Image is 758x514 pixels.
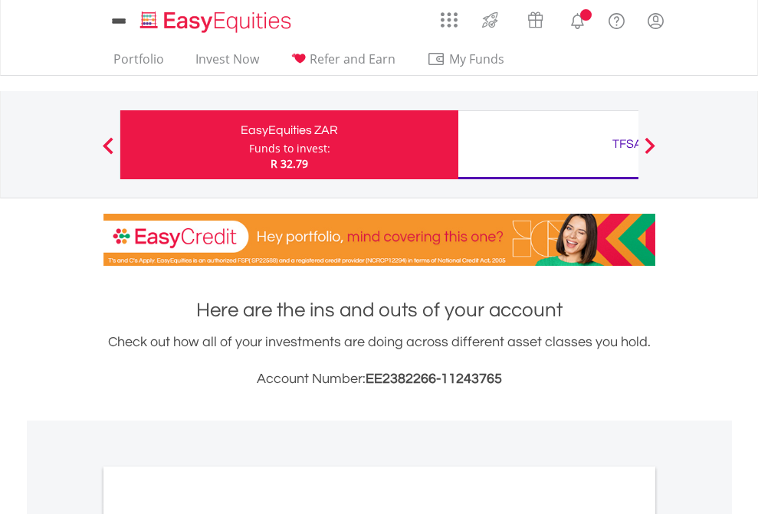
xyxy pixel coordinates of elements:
span: R 32.79 [271,156,308,171]
img: grid-menu-icon.svg [441,11,458,28]
span: Refer and Earn [310,51,395,67]
a: Notifications [558,4,597,34]
a: FAQ's and Support [597,4,636,34]
img: EasyEquities_Logo.png [137,9,297,34]
img: EasyCredit Promotion Banner [103,214,655,266]
div: EasyEquities ZAR [130,119,449,141]
button: Next [635,145,665,160]
a: My Profile [636,4,675,38]
div: Funds to invest: [249,141,330,156]
h3: Account Number: [103,368,655,390]
div: Check out how all of your investments are doing across different asset classes you hold. [103,332,655,390]
a: Vouchers [513,4,558,32]
img: vouchers-v2.svg [523,8,548,32]
span: EE2382266-11243765 [366,372,502,386]
a: AppsGrid [431,4,468,28]
button: Previous [93,145,123,160]
a: Refer and Earn [284,51,402,75]
span: My Funds [427,49,527,69]
h1: Here are the ins and outs of your account [103,296,655,324]
a: Portfolio [107,51,170,75]
img: thrive-v2.svg [477,8,503,32]
a: Home page [134,4,297,34]
a: Invest Now [189,51,265,75]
